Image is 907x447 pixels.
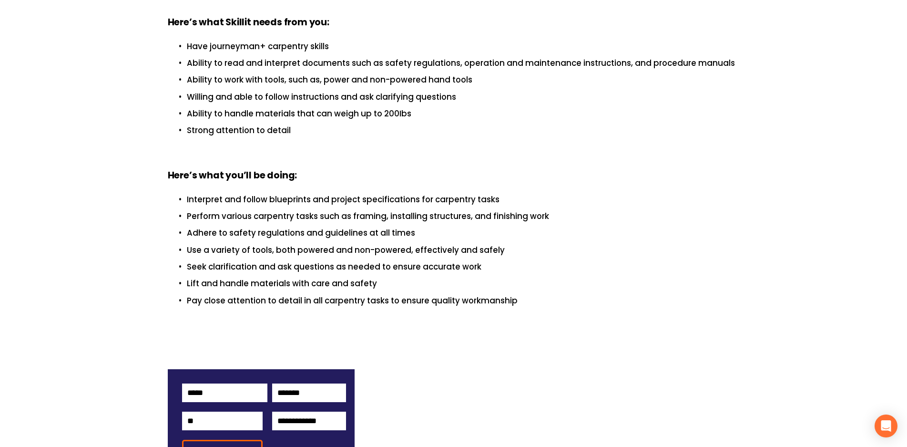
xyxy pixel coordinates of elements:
[187,210,740,223] p: Perform various carpentry tasks such as framing, installing structures, and finishing work
[187,57,740,70] p: Ability to read and interpret documents such as safety regulations, operation and maintenance ins...
[875,415,897,437] div: Open Intercom Messenger
[187,260,740,273] p: Seek clarification and ask questions as needed to ensure accurate work
[168,16,329,29] strong: Here’s what Skillit needs from you:
[187,40,740,53] p: Have journeyman+ carpentry skills
[187,91,740,104] p: Willing and able to follow instructions and ask clarifying questions
[187,227,740,239] p: Adhere to safety regulations and guidelines at all times
[187,107,740,120] p: Ability to handle materials that can weigh up to 200Ibs
[168,169,297,182] strong: Here’s what you’ll be doing:
[187,73,740,86] p: Ability to work with tools, such as, power and non-powered hand tools
[187,277,740,290] p: Lift and handle materials with care and safety
[187,193,740,206] p: Interpret and follow blueprints and project specifications for carpentry tasks
[187,244,740,257] p: Use a variety of tools, both powered and non-powered, effectively and safely
[187,294,740,307] p: Pay close attention to detail in all carpentry tasks to ensure quality workmanship
[187,124,740,137] p: Strong attention to detail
